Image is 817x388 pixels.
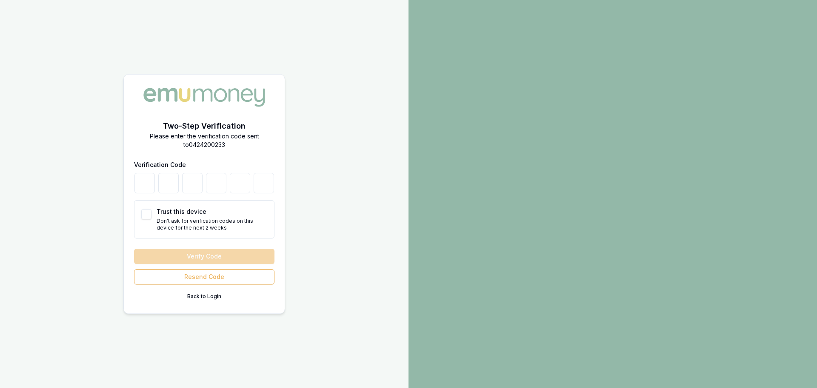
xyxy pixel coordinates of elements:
[134,290,274,303] button: Back to Login
[134,269,274,285] button: Resend Code
[134,161,186,168] label: Verification Code
[157,208,206,215] label: Trust this device
[134,132,274,149] p: Please enter the verification code sent to 0424200233
[157,218,267,231] p: Don't ask for verification codes on this device for the next 2 weeks
[140,85,268,109] img: Emu Money
[134,120,274,132] h2: Two-Step Verification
